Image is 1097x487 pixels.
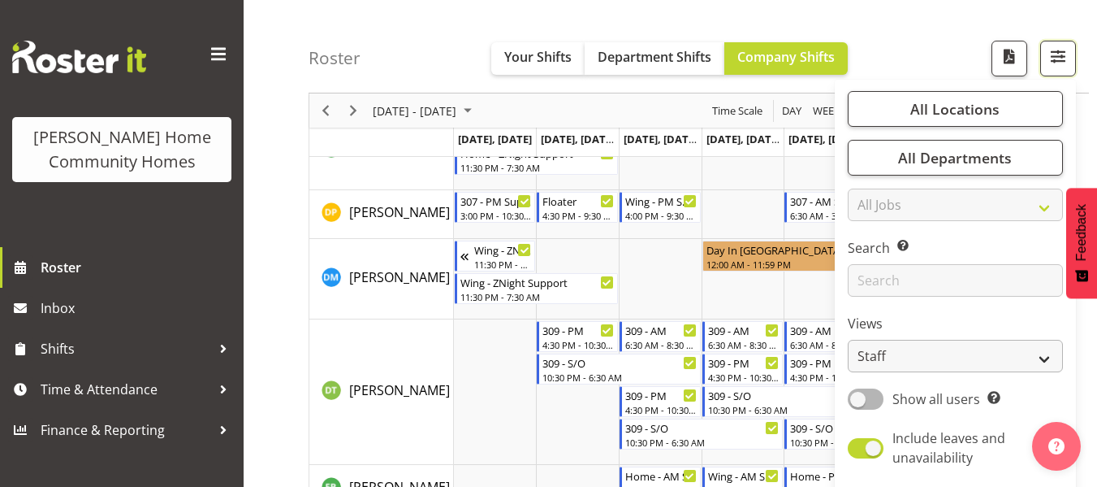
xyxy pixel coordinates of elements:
div: Dipika Thapa"s event - 309 - S/O Begin From Tuesday, October 7, 2025 at 10:30:00 PM GMT+13:00 End... [537,354,700,385]
div: Next [339,93,367,128]
div: Daniel Marticio"s event - Wing - ZNight Support Begin From Sunday, October 5, 2025 at 11:30:00 PM... [455,241,536,272]
div: 11:30 PM - 7:30 AM [460,161,614,174]
div: 6:30 AM - 8:30 AM [625,338,697,351]
div: 4:30 PM - 10:30 PM [542,338,614,351]
div: Wing - PM Support 2 [625,193,697,209]
input: Search [848,264,1063,297]
span: Finance & Reporting [41,418,211,442]
div: 10:30 PM - 6:30 AM [625,436,779,449]
div: 6:30 AM - 3:00 PM [790,209,862,222]
button: Previous [315,101,337,121]
div: Home - PM Support 1 [790,467,862,484]
div: 6:30 AM - 8:30 AM [790,338,862,351]
span: [DATE], [DATE] [788,132,862,146]
span: Your Shifts [504,48,572,66]
div: Dipika Thapa"s event - 309 - S/O Begin From Thursday, October 9, 2025 at 10:30:00 PM GMT+13:00 En... [702,386,866,417]
img: Rosterit website logo [12,41,146,73]
button: Department Shifts [585,42,724,75]
div: Daljeet Prasad"s event - 307 - PM Support Begin From Monday, October 6, 2025 at 3:00:00 PM GMT+13... [455,192,536,223]
span: Week [811,101,842,121]
div: Cheenee Vargas"s event - Home - ZNight Support Begin From Monday, October 6, 2025 at 11:30:00 PM ... [455,144,618,175]
span: Department Shifts [598,48,711,66]
div: Floater [542,193,614,209]
div: 12:00 AM - 11:59 PM [706,258,944,271]
span: Company Shifts [737,48,835,66]
span: Feedback [1074,204,1089,261]
div: [PERSON_NAME] Home Community Homes [28,125,215,174]
img: help-xxl-2.png [1048,438,1065,454]
div: Daljeet Prasad"s event - Floater Begin From Tuesday, October 7, 2025 at 4:30:00 PM GMT+13:00 Ends... [537,192,618,223]
div: 11:30 PM - 7:30 AM [460,290,614,303]
button: All Departments [848,140,1063,176]
span: [DATE], [DATE] [541,132,615,146]
button: Company Shifts [724,42,848,75]
div: 309 - PM [625,387,697,403]
button: Download a PDF of the roster according to the set date range. [991,41,1027,76]
div: 309 - AM [708,322,780,338]
div: Dipika Thapa"s event - 309 - PM Begin From Friday, October 10, 2025 at 4:30:00 PM GMT+13:00 Ends ... [784,354,866,385]
div: 309 - PM [790,354,862,371]
div: Daljeet Prasad"s event - 307 - AM Support Begin From Friday, October 10, 2025 at 6:30:00 AM GMT+1... [784,192,866,223]
span: Time & Attendance [41,377,211,402]
div: Previous [312,93,339,128]
button: Time Scale [710,101,766,121]
span: Shifts [41,337,211,361]
button: Filter Shifts [1040,41,1076,76]
div: 309 - PM [708,354,780,371]
a: [PERSON_NAME] [349,267,450,287]
a: [PERSON_NAME] [349,202,450,222]
div: 309 - S/O [790,420,944,436]
button: Timeline Day [780,101,805,121]
a: [PERSON_NAME] [349,380,450,400]
span: Day [780,101,803,121]
div: 11:30 PM - 7:30 AM [474,258,532,271]
button: All Locations [848,91,1063,127]
button: Your Shifts [491,42,585,75]
div: 307 - AM Support [790,193,862,209]
div: 309 - AM [790,322,862,338]
div: Wing - ZNight Support [460,274,614,290]
span: Show all users [892,390,980,408]
span: Inbox [41,296,235,320]
div: Dipika Thapa"s event - 309 - PM Begin From Tuesday, October 7, 2025 at 4:30:00 PM GMT+13:00 Ends ... [537,321,618,352]
span: All Departments [898,148,1012,167]
div: 4:30 PM - 9:30 PM [542,209,614,222]
span: [DATE] - [DATE] [371,101,458,121]
span: [PERSON_NAME] [349,268,450,286]
td: Daljeet Prasad resource [309,190,454,239]
td: Daniel Marticio resource [309,239,454,320]
div: Daljeet Prasad"s event - Wing - PM Support 2 Begin From Wednesday, October 8, 2025 at 4:00:00 PM ... [620,192,701,223]
div: 307 - PM Support [460,193,532,209]
label: Views [848,314,1063,333]
button: October 06 - 12, 2025 [370,101,479,121]
button: Timeline Week [810,101,844,121]
div: Dipika Thapa"s event - 309 - AM Begin From Friday, October 10, 2025 at 6:30:00 AM GMT+13:00 Ends ... [784,321,866,352]
div: Day In [GEOGRAPHIC_DATA] [706,241,944,258]
div: 4:30 PM - 10:30 PM [625,403,697,416]
span: [PERSON_NAME] [349,203,450,221]
div: 3:00 PM - 10:30 PM [460,209,532,222]
span: Include leaves and unavailability [892,429,1005,467]
div: 309 - PM [542,322,614,338]
button: Next [343,101,365,121]
h4: Roster [309,49,361,67]
div: 10:30 PM - 6:30 AM [542,371,696,384]
div: 309 - AM [625,322,697,338]
div: 10:30 PM - 6:30 AM [790,436,944,449]
label: Search [848,238,1063,258]
div: 4:00 PM - 9:30 PM [625,209,697,222]
div: Dipika Thapa"s event - 309 - AM Begin From Wednesday, October 8, 2025 at 6:30:00 AM GMT+13:00 End... [620,321,701,352]
span: All Locations [910,99,1000,119]
span: Time Scale [710,101,764,121]
div: 309 - S/O [542,354,696,371]
div: Daniel Marticio"s event - Wing - ZNight Support Begin From Monday, October 6, 2025 at 11:30:00 PM... [455,273,618,304]
button: Feedback - Show survey [1066,188,1097,298]
div: 4:30 PM - 10:30 PM [708,371,780,384]
div: 309 - S/O [625,420,779,436]
div: 309 - S/O [708,387,862,403]
span: Roster [41,255,235,280]
div: Dipika Thapa"s event - 309 - PM Begin From Thursday, October 9, 2025 at 4:30:00 PM GMT+13:00 Ends... [702,354,784,385]
div: 10:30 PM - 6:30 AM [708,403,862,416]
span: [DATE], [DATE] [624,132,698,146]
div: Dipika Thapa"s event - 309 - S/O Begin From Wednesday, October 8, 2025 at 10:30:00 PM GMT+13:00 E... [620,419,783,450]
